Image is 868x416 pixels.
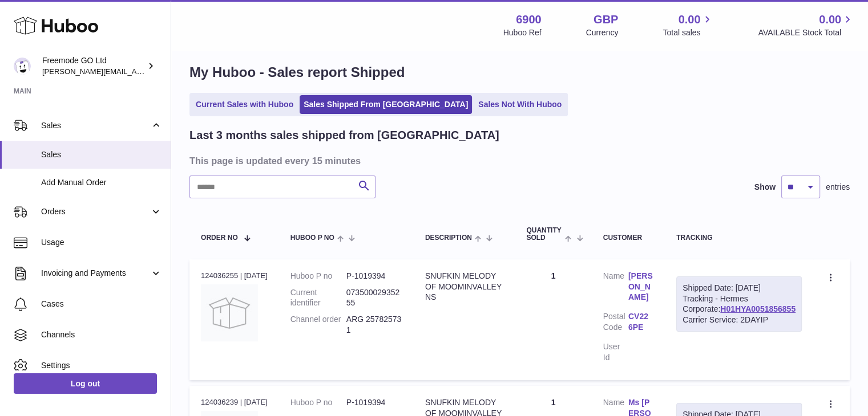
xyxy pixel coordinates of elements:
[346,314,402,336] dd: ARG 257825731
[346,271,402,282] dd: P-1019394
[41,120,150,131] span: Sales
[346,287,402,309] dd: 07350002935255
[189,154,847,167] h3: This page is updated every 15 minutes
[41,360,162,371] span: Settings
[663,12,713,38] a: 0.00 Total sales
[189,128,499,143] h2: Last 3 months sales shipped from [GEOGRAPHIC_DATA]
[503,27,542,38] div: Huboo Ref
[189,63,850,81] h1: My Huboo - Sales report Shipped
[290,397,346,408] dt: Huboo P no
[676,234,802,242] div: Tracking
[41,237,162,248] span: Usage
[516,12,542,27] strong: 6900
[663,27,713,38] span: Total sales
[42,55,145,77] div: Freemode GO Ltd
[201,234,238,242] span: Order No
[603,311,628,336] dt: Postal Code
[42,67,229,76] span: [PERSON_NAME][EMAIL_ADDRESS][DOMAIN_NAME]
[425,271,503,303] div: SNUFKIN MELODY OF MOOMINVALLEY NS
[41,206,150,217] span: Orders
[628,271,653,303] a: [PERSON_NAME]
[346,397,402,408] dd: P-1019394
[192,95,297,114] a: Current Sales with Huboo
[586,27,619,38] div: Currency
[14,373,157,394] a: Log out
[683,315,796,325] div: Carrier Service: 2DAYIP
[826,182,850,193] span: entries
[679,12,701,27] span: 0.00
[201,271,268,281] div: 124036255 | [DATE]
[41,149,162,160] span: Sales
[603,341,628,363] dt: User Id
[290,287,346,309] dt: Current identifier
[819,12,841,27] span: 0.00
[41,329,162,340] span: Channels
[754,182,776,193] label: Show
[41,299,162,309] span: Cases
[720,304,796,313] a: H01HYA0051856855
[603,234,653,242] div: Customer
[515,259,591,380] td: 1
[683,283,796,293] div: Shipped Date: [DATE]
[14,58,31,75] img: lenka.smikniarova@gioteck.com
[300,95,472,114] a: Sales Shipped From [GEOGRAPHIC_DATA]
[290,234,334,242] span: Huboo P no
[41,177,162,188] span: Add Manual Order
[290,314,346,336] dt: Channel order
[474,95,566,114] a: Sales Not With Huboo
[201,284,258,341] img: no-photo.jpg
[425,234,472,242] span: Description
[526,227,562,242] span: Quantity Sold
[758,12,854,38] a: 0.00 AVAILABLE Stock Total
[676,276,802,332] div: Tracking - Hermes Corporate:
[594,12,618,27] strong: GBP
[201,397,268,407] div: 124036239 | [DATE]
[758,27,854,38] span: AVAILABLE Stock Total
[290,271,346,282] dt: Huboo P no
[603,271,628,306] dt: Name
[628,311,653,333] a: CV22 6PE
[41,268,150,279] span: Invoicing and Payments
